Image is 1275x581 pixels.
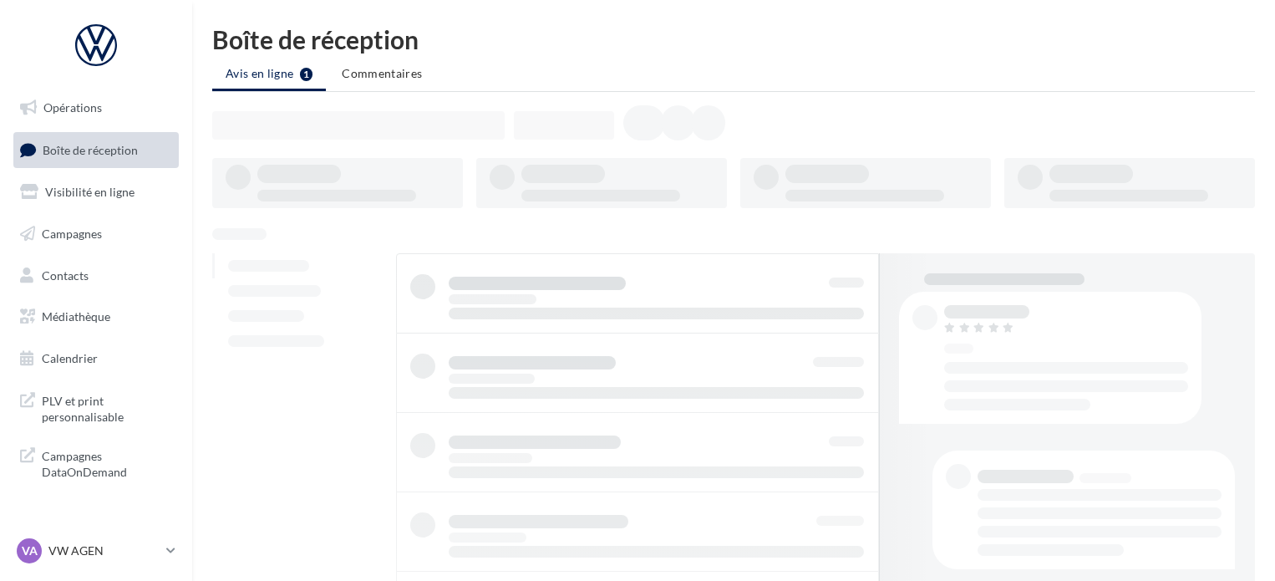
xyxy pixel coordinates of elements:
[43,100,102,115] span: Opérations
[10,258,182,293] a: Contacts
[10,175,182,210] a: Visibilité en ligne
[42,351,98,365] span: Calendrier
[48,543,160,559] p: VW AGEN
[42,227,102,241] span: Campagnes
[42,390,172,426] span: PLV et print personnalisable
[42,268,89,282] span: Contacts
[42,309,110,324] span: Médiathèque
[10,217,182,252] a: Campagnes
[10,341,182,376] a: Calendrier
[10,383,182,432] a: PLV et print personnalisable
[43,142,138,156] span: Boîte de réception
[45,185,135,199] span: Visibilité en ligne
[10,299,182,334] a: Médiathèque
[10,438,182,487] a: Campagnes DataOnDemand
[10,90,182,125] a: Opérations
[13,535,179,567] a: VA VW AGEN
[212,27,1255,52] div: Boîte de réception
[22,543,38,559] span: VA
[42,445,172,481] span: Campagnes DataOnDemand
[10,132,182,168] a: Boîte de réception
[342,66,422,80] span: Commentaires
